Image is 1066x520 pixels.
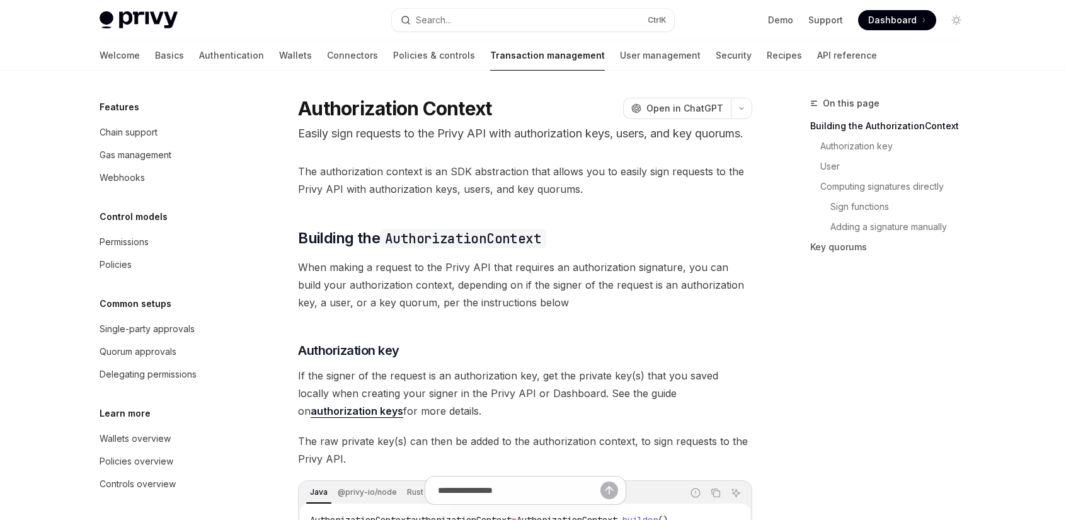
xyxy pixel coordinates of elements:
span: The raw private key(s) can then be added to the authorization context, to sign requests to the Pr... [298,432,752,468]
span: Ctrl K [648,15,667,25]
a: Webhooks [89,166,251,189]
h5: Features [100,100,139,115]
span: Open in ChatGPT [646,102,723,115]
h5: Learn more [100,406,151,421]
span: Authorization key [298,342,399,359]
a: Policies overview [89,450,251,473]
a: Controls overview [89,473,251,495]
a: Single-party approvals [89,318,251,340]
a: Wallets [279,40,312,71]
a: Security [716,40,752,71]
a: Sign functions [810,197,977,217]
div: Chain support [100,125,158,140]
a: Welcome [100,40,140,71]
div: Single-party approvals [100,321,195,337]
div: Controls overview [100,477,176,492]
div: Webhooks [100,170,145,185]
a: Adding a signature manually [810,217,977,237]
span: On this page [823,96,880,111]
div: Search... [416,13,451,28]
div: Permissions [100,234,149,250]
img: light logo [100,11,178,29]
a: Wallets overview [89,427,251,450]
a: Policies & controls [393,40,475,71]
a: Gas management [89,144,251,166]
h5: Common setups [100,296,171,311]
a: Recipes [767,40,802,71]
button: Send message [600,482,618,499]
span: Dashboard [868,14,917,26]
div: Quorum approvals [100,344,176,359]
button: Toggle dark mode [946,10,966,30]
input: Ask a question... [438,477,600,504]
a: Authentication [199,40,264,71]
a: User management [620,40,701,71]
button: Open in ChatGPT [623,98,731,119]
span: If the signer of the request is an authorization key, get the private key(s) that you saved local... [298,367,752,420]
a: Chain support [89,121,251,144]
div: Policies [100,257,132,272]
a: Policies [89,253,251,276]
a: Building the AuthorizationContext [810,116,977,136]
p: Easily sign requests to the Privy API with authorization keys, users, and key quorums. [298,125,752,142]
code: AuthorizationContext [380,229,546,248]
a: Delegating permissions [89,363,251,386]
a: Key quorums [810,237,977,257]
span: The authorization context is an SDK abstraction that allows you to easily sign requests to the Pr... [298,163,752,198]
a: Dashboard [858,10,936,30]
a: Basics [155,40,184,71]
a: Quorum approvals [89,340,251,363]
a: Transaction management [490,40,605,71]
a: Authorization key [810,136,977,156]
span: When making a request to the Privy API that requires an authorization signature, you can build yo... [298,258,752,311]
a: Permissions [89,231,251,253]
div: Gas management [100,147,171,163]
div: Policies overview [100,454,173,469]
div: Wallets overview [100,431,171,446]
a: Computing signatures directly [810,176,977,197]
a: Support [808,14,843,26]
span: Building the [298,228,546,248]
h5: Control models [100,209,168,224]
a: API reference [817,40,877,71]
a: User [810,156,977,176]
a: Demo [768,14,793,26]
div: Delegating permissions [100,367,197,382]
h1: Authorization Context [298,97,491,120]
a: authorization keys [311,405,403,418]
a: Connectors [327,40,378,71]
button: Open search [392,9,674,32]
